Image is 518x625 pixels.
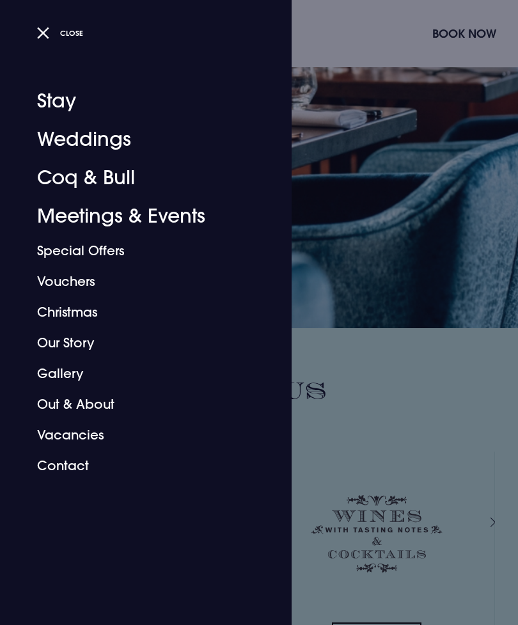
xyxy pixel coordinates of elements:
[37,450,239,481] a: Contact
[37,197,239,235] a: Meetings & Events
[37,24,84,42] button: Close
[37,120,239,159] a: Weddings
[37,159,239,197] a: Coq & Bull
[37,389,239,420] a: Out & About
[37,420,239,450] a: Vacancies
[60,28,83,38] span: Close
[37,358,239,389] a: Gallery
[37,297,239,328] a: Christmas
[37,82,239,120] a: Stay
[37,235,239,266] a: Special Offers
[37,266,239,297] a: Vouchers
[37,328,239,358] a: Our Story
